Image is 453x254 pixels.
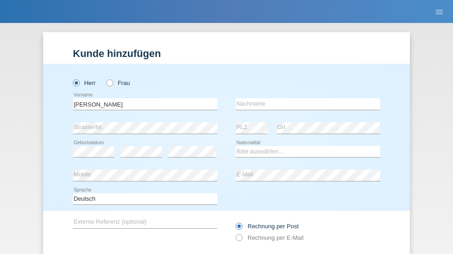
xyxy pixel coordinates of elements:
[73,48,380,59] h1: Kunde hinzufügen
[430,9,448,14] a: menu
[106,79,130,86] label: Frau
[236,234,304,241] label: Rechnung per E-Mail
[236,234,242,246] input: Rechnung per E-Mail
[236,223,242,234] input: Rechnung per Post
[435,7,444,17] i: menu
[106,79,112,85] input: Frau
[73,79,96,86] label: Herr
[236,223,298,230] label: Rechnung per Post
[73,79,79,85] input: Herr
